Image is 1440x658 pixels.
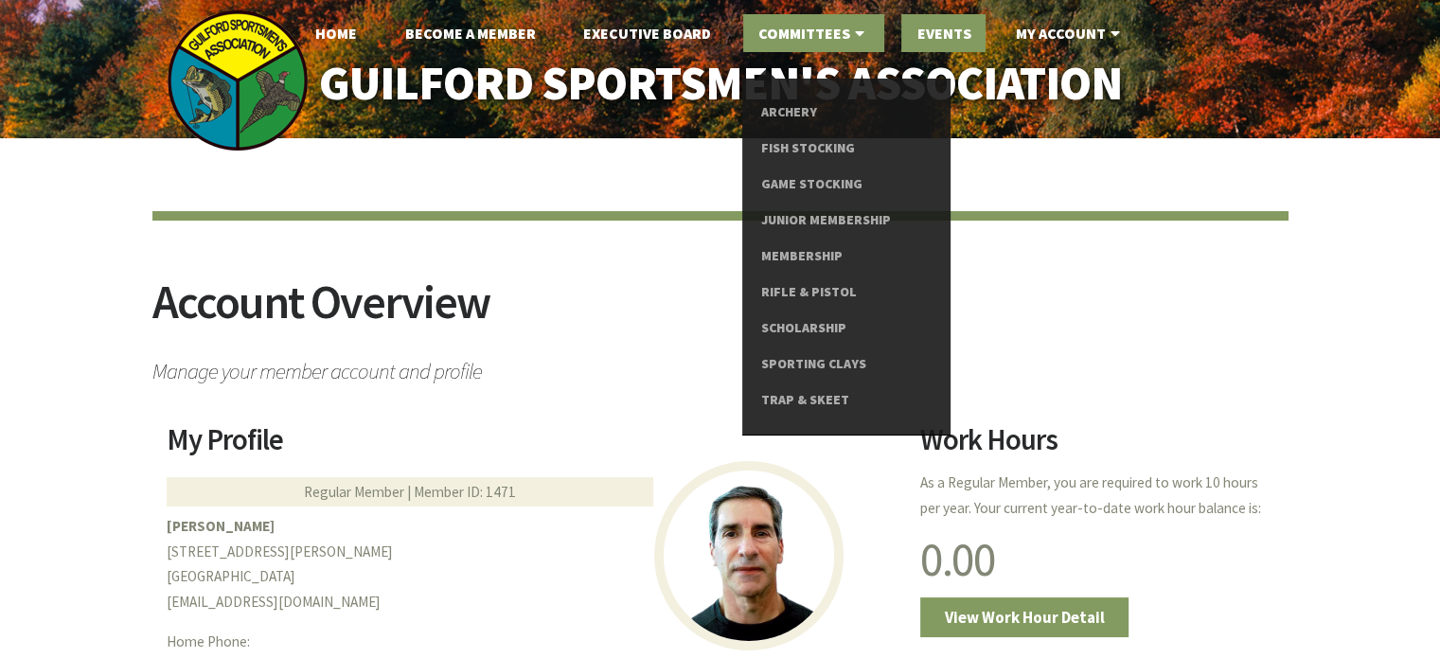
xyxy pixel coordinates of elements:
a: Executive Board [568,14,726,52]
a: Rifle & Pistol [761,275,931,311]
div: Regular Member | Member ID: 1471 [167,477,653,507]
a: Scholarship [761,311,931,347]
a: Fish Stocking [761,131,931,167]
a: Events [901,14,986,52]
a: Trap & Skeet [761,382,931,418]
span: Manage your member account and profile [152,349,1289,382]
dt: Home Phone [167,630,349,655]
img: logo_sm.png [167,9,309,151]
h2: My Profile [167,425,898,469]
a: Sporting Clays [761,347,931,382]
h2: Account Overview [152,278,1289,349]
h1: 0.00 [920,536,1273,583]
a: Home [300,14,372,52]
a: View Work Hour Detail [920,597,1129,637]
a: Archery [761,95,931,131]
a: Become A Member [390,14,551,52]
a: Game Stocking [761,167,931,203]
a: Junior Membership [761,203,931,239]
p: As a Regular Member, you are required to work 10 hours per year. Your current year-to-date work h... [920,471,1273,522]
h2: Work Hours [920,425,1273,469]
a: Membership [761,239,931,275]
a: My Account [1001,14,1140,52]
b: [PERSON_NAME] [167,517,275,535]
a: Committees [743,14,884,52]
p: [STREET_ADDRESS][PERSON_NAME] [GEOGRAPHIC_DATA] [EMAIL_ADDRESS][DOMAIN_NAME] [167,514,898,615]
a: Guilford Sportsmen's Association [278,44,1162,124]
